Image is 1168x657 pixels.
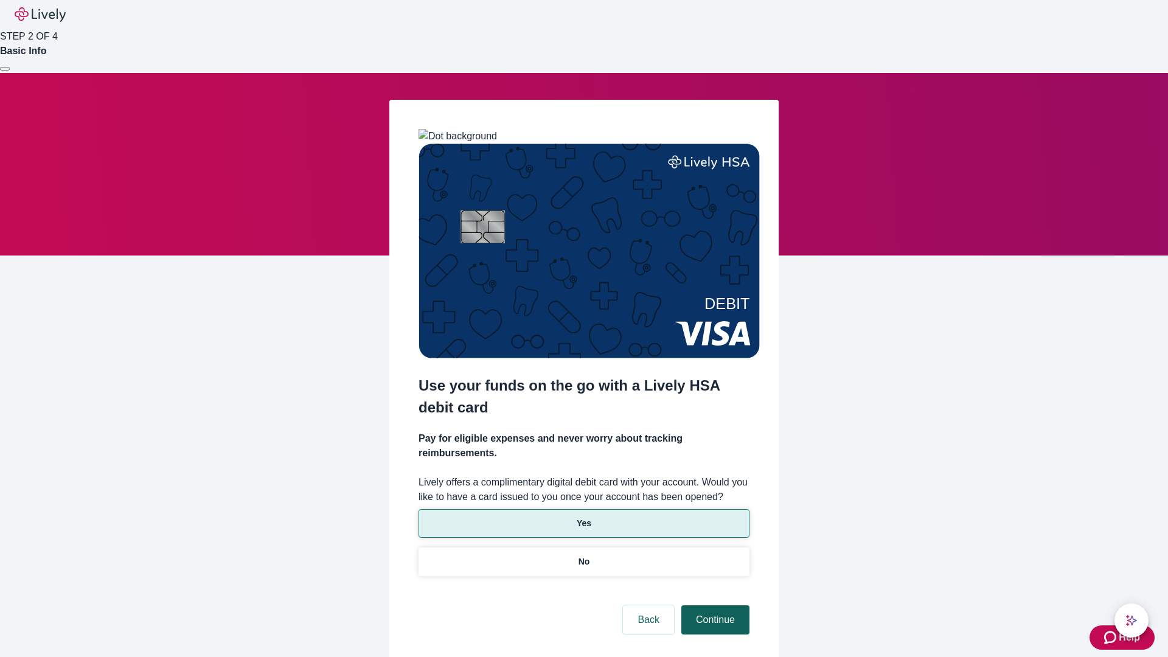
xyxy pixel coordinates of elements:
button: Yes [419,509,749,538]
p: Yes [577,517,591,530]
img: Lively [15,7,66,22]
svg: Zendesk support icon [1104,630,1119,645]
button: Continue [681,605,749,634]
h2: Use your funds on the go with a Lively HSA debit card [419,375,749,419]
p: No [579,555,590,568]
button: chat [1114,603,1149,638]
button: Zendesk support iconHelp [1090,625,1155,650]
h4: Pay for eligible expenses and never worry about tracking reimbursements. [419,431,749,461]
svg: Lively AI Assistant [1125,614,1138,627]
button: Back [623,605,674,634]
img: Dot background [419,129,497,144]
span: Help [1119,630,1140,645]
img: Debit card [419,144,760,358]
button: No [419,547,749,576]
label: Lively offers a complimentary digital debit card with your account. Would you like to have a card... [419,475,749,504]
